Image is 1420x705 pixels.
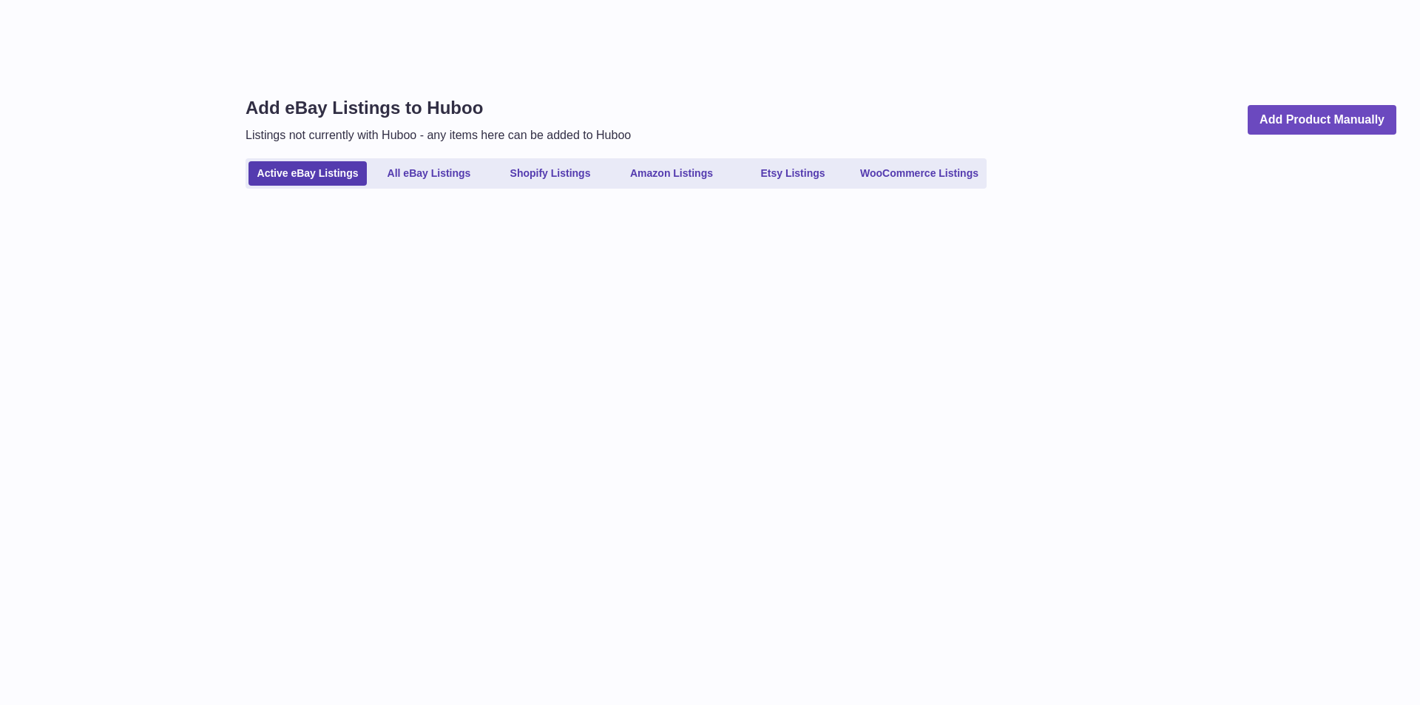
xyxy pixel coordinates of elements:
a: All eBay Listings [370,161,488,186]
p: Listings not currently with Huboo - any items here can be added to Huboo [246,127,631,144]
a: Amazon Listings [612,161,731,186]
a: Add Product Manually [1248,105,1396,135]
a: Etsy Listings [734,161,852,186]
a: Shopify Listings [491,161,609,186]
a: WooCommerce Listings [855,161,984,186]
h1: Add eBay Listings to Huboo [246,96,631,120]
a: Active eBay Listings [248,161,367,186]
